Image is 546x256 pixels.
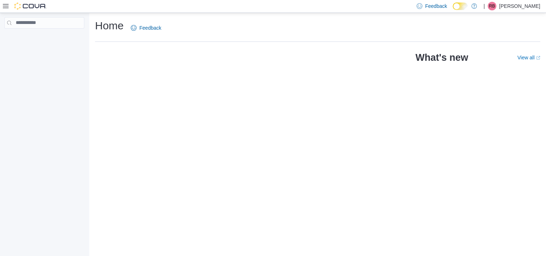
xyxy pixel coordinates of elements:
[128,21,164,35] a: Feedback
[488,2,496,10] div: Rachael Butz
[489,2,495,10] span: RB
[425,3,447,10] span: Feedback
[483,2,485,10] p: |
[499,2,540,10] p: [PERSON_NAME]
[4,30,84,47] nav: Complex example
[14,3,46,10] img: Cova
[95,19,124,33] h1: Home
[517,55,540,60] a: View allExternal link
[536,56,540,60] svg: External link
[453,3,468,10] input: Dark Mode
[139,24,161,31] span: Feedback
[416,52,468,63] h2: What's new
